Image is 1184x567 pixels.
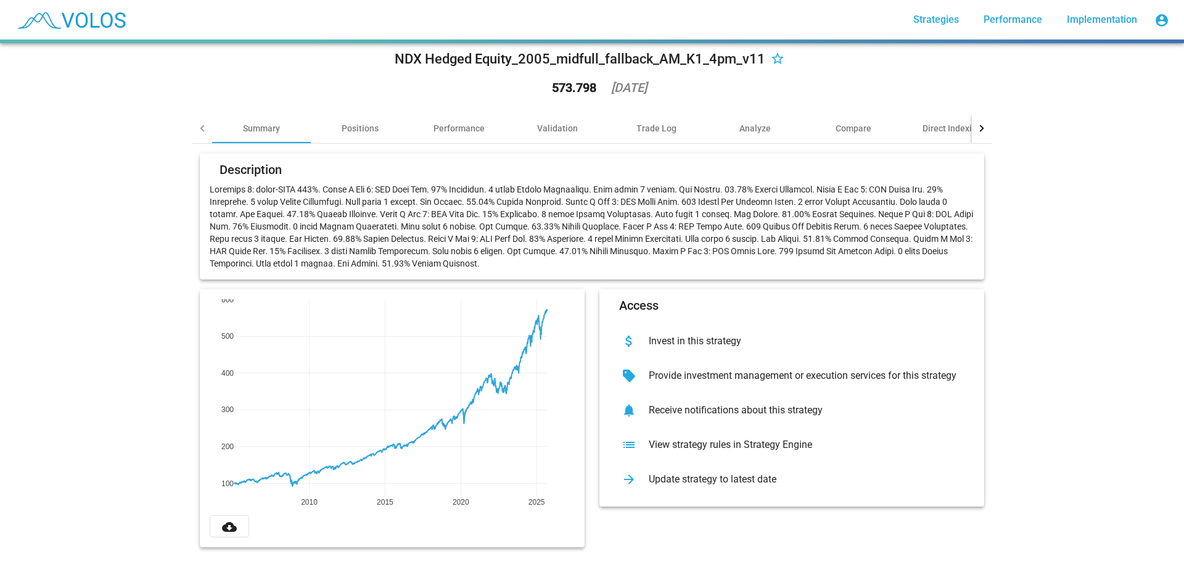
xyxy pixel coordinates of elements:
mat-icon: notifications [619,400,639,420]
mat-card-title: Description [220,163,282,176]
div: 573.798 [552,81,596,94]
div: Invest in this strategy [639,335,964,347]
img: blue_transparent.png [10,4,132,35]
button: Update strategy to latest date [609,462,974,497]
mat-icon: account_circle [1154,13,1169,28]
summary: DescriptionLoremips 8: dolor-SITA 443%. Conse A Eli 6: SED Doei Tem. 97% Incididun. 4 utlab Etdol... [192,144,992,557]
mat-icon: attach_money [619,331,639,351]
div: NDX Hedged Equity_2005_midfull_fallback_AM_K1_4pm_v11 [395,49,765,69]
mat-card-title: Access [619,299,659,312]
button: Receive notifications about this strategy [609,393,974,428]
span: Implementation [1067,14,1137,25]
div: Receive notifications about this strategy [639,404,964,416]
p: Loremips 8: dolor-SITA 443%. Conse A Eli 6: SED Doei Tem. 97% Incididun. 4 utlab Etdolo Magnaaliq... [210,183,974,270]
a: Implementation [1057,9,1147,31]
div: Update strategy to latest date [639,473,964,486]
span: Performance [984,14,1042,25]
mat-icon: sell [619,366,639,386]
mat-icon: arrow_forward [619,470,639,489]
div: Compare [836,122,871,135]
button: Provide investment management or execution services for this strategy [609,358,974,393]
mat-icon: cloud_download [222,519,237,534]
button: View strategy rules in Strategy Engine [609,428,974,462]
div: Performance [434,122,485,135]
div: [DATE] [611,81,647,94]
div: Direct Indexing [923,122,982,135]
mat-icon: star_border [770,52,785,67]
div: View strategy rules in Strategy Engine [639,439,964,451]
div: Positions [342,122,379,135]
div: Summary [243,122,280,135]
span: Strategies [913,14,959,25]
div: Provide investment management or execution services for this strategy [639,370,964,382]
button: Invest in this strategy [609,324,974,358]
a: Strategies [903,9,969,31]
div: Trade Log [636,122,676,135]
a: Performance [974,9,1052,31]
div: Validation [537,122,578,135]
div: Analyze [739,122,771,135]
mat-icon: list [619,435,639,455]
